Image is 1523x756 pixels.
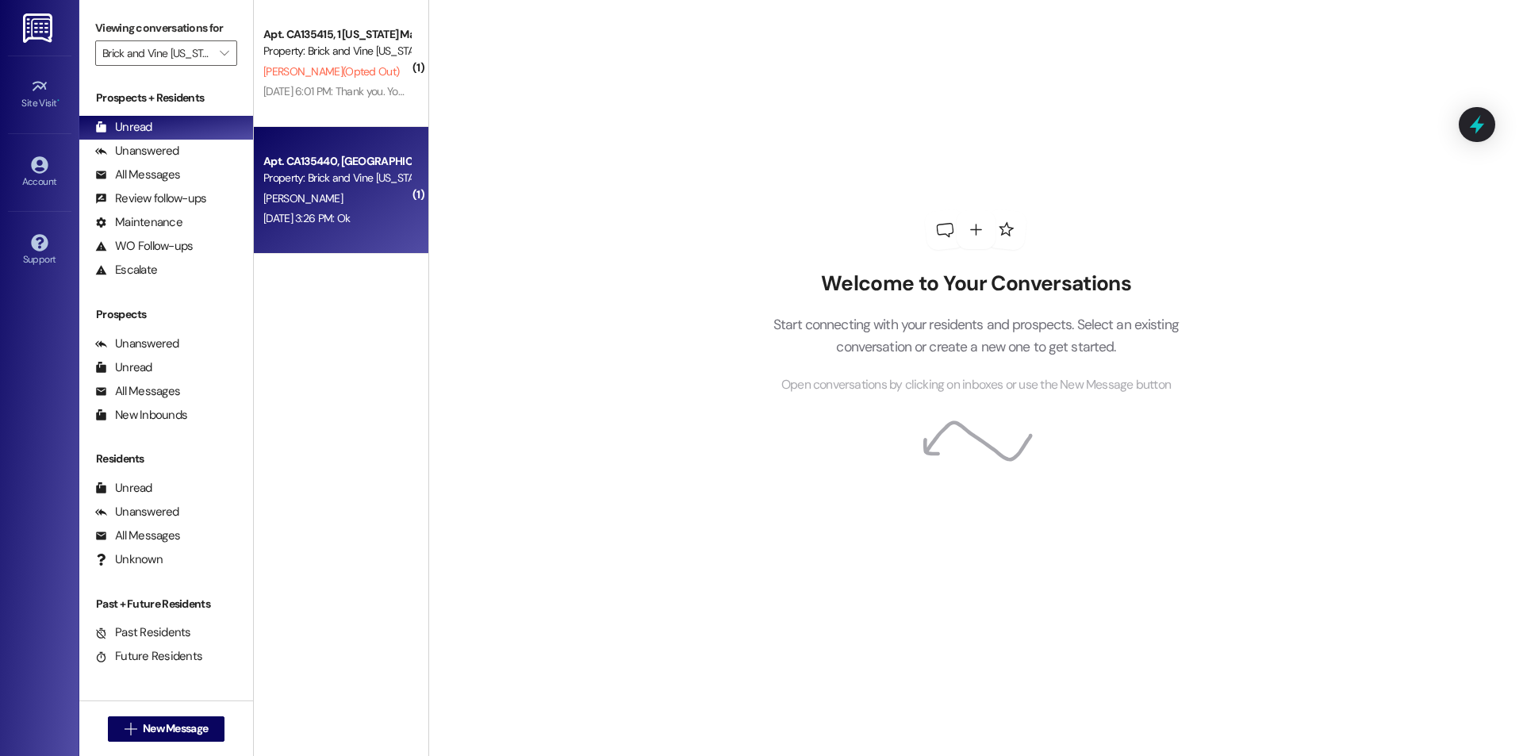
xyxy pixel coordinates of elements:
[95,383,180,400] div: All Messages
[79,306,253,323] div: Prospects
[749,271,1203,297] h2: Welcome to Your Conversations
[263,84,1045,98] div: [DATE] 6:01 PM: Thank you. You will no longer receive texts from this thread. Please reply with '...
[95,119,152,136] div: Unread
[220,47,228,59] i: 
[57,95,59,106] span: •
[263,26,410,43] div: Apt. CA135415, 1 [US_STATE] Market
[95,262,157,278] div: Escalate
[108,716,225,742] button: New Message
[95,624,191,641] div: Past Residents
[95,504,179,520] div: Unanswered
[95,16,237,40] label: Viewing conversations for
[95,551,163,568] div: Unknown
[95,528,180,544] div: All Messages
[263,191,343,205] span: [PERSON_NAME]
[143,720,208,737] span: New Message
[95,359,152,376] div: Unread
[8,152,71,194] a: Account
[95,214,182,231] div: Maintenance
[263,64,399,79] span: [PERSON_NAME] (Opted Out)
[263,43,410,59] div: Property: Brick and Vine [US_STATE]
[8,229,71,272] a: Support
[95,143,179,159] div: Unanswered
[102,40,212,66] input: All communities
[79,90,253,106] div: Prospects + Residents
[95,238,193,255] div: WO Follow-ups
[79,596,253,612] div: Past + Future Residents
[8,73,71,116] a: Site Visit •
[95,336,179,352] div: Unanswered
[95,407,187,424] div: New Inbounds
[263,211,350,225] div: [DATE] 3:26 PM: Ok
[263,153,410,170] div: Apt. CA135440, [GEOGRAPHIC_DATA][US_STATE]
[263,170,410,186] div: Property: Brick and Vine [US_STATE]
[79,451,253,467] div: Residents
[95,480,152,497] div: Unread
[95,167,180,183] div: All Messages
[125,723,136,735] i: 
[95,648,202,665] div: Future Residents
[95,190,206,207] div: Review follow-ups
[781,375,1171,395] span: Open conversations by clicking on inboxes or use the New Message button
[23,13,56,43] img: ResiDesk Logo
[749,313,1203,359] p: Start connecting with your residents and prospects. Select an existing conversation or create a n...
